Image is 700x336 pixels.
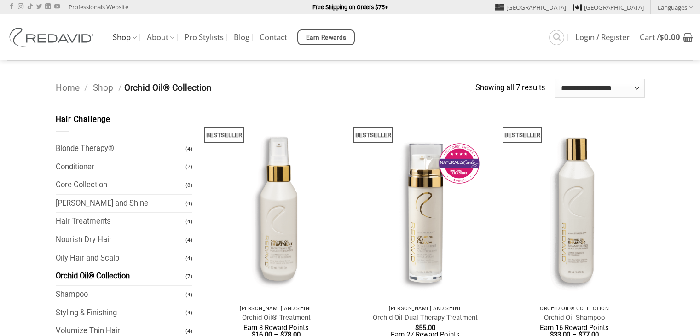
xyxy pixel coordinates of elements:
a: Follow on Instagram [18,4,23,10]
span: Login / Register [575,34,630,41]
nav: Breadcrumb [56,81,476,95]
a: Conditioner [56,158,186,176]
span: (4) [185,305,192,321]
a: Follow on TikTok [27,4,33,10]
span: Earn 8 Reward Points [243,324,309,332]
a: Pro Stylists [185,29,224,46]
a: Languages [658,0,693,14]
a: View cart [640,27,693,47]
p: [PERSON_NAME] and Shine [360,306,491,312]
a: [GEOGRAPHIC_DATA] [573,0,644,14]
a: Login / Register [575,29,630,46]
span: (4) [185,287,192,303]
strong: Free Shipping on Orders $75+ [312,4,388,11]
a: Follow on LinkedIn [45,4,51,10]
span: Cart / [640,34,680,41]
a: Oily Hair and Scalp [56,249,186,267]
span: $ [660,32,664,42]
img: REDAVID Orchid Oil Treatment 90ml [206,114,347,301]
a: Follow on Twitter [36,4,42,10]
bdi: 0.00 [660,32,680,42]
a: Earn Rewards [297,29,355,45]
a: [GEOGRAPHIC_DATA] [495,0,566,14]
a: Follow on Facebook [9,4,14,10]
span: (4) [185,232,192,248]
a: Orchid Oil Dual Therapy Treatment [373,313,478,322]
a: About [147,29,174,46]
a: Styling & Finishing [56,304,186,322]
a: Shop [93,82,113,93]
span: / [118,82,122,93]
img: REDAVID Salon Products | United States [7,28,99,47]
a: Follow on YouTube [54,4,60,10]
a: Contact [260,29,287,46]
a: Orchid Oil Shampoo [544,313,605,322]
span: $ [415,324,419,332]
img: REDAVID Orchid Oil Shampoo [504,114,645,301]
select: Shop order [555,79,645,97]
span: (4) [185,214,192,230]
a: Shampoo [56,286,186,304]
img: REDAVID Orchid Oil Dual Therapy ~ Award Winning Curl Care [355,114,496,301]
a: Core Collection [56,176,186,194]
span: (7) [185,268,192,284]
a: Hair Treatments [56,213,186,231]
span: (7) [185,159,192,175]
a: Shop [113,29,137,46]
p: [PERSON_NAME] and Shine [211,306,342,312]
p: Orchid Oil® Collection [509,306,640,312]
span: (4) [185,141,192,157]
a: Home [56,82,80,93]
a: Blog [234,29,249,46]
a: Orchid Oil® Collection [56,267,186,285]
span: Earn Rewards [306,33,347,43]
a: Orchid Oil® Treatment [242,313,311,322]
a: Nourish Dry Hair [56,231,186,249]
bdi: 55.00 [415,324,435,332]
span: / [84,82,88,93]
span: Earn 16 Reward Points [540,324,609,332]
span: (4) [185,250,192,266]
a: Blonde Therapy® [56,140,186,158]
a: Search [549,30,564,45]
span: (4) [185,196,192,212]
p: Showing all 7 results [475,82,545,94]
a: [PERSON_NAME] and Shine [56,195,186,213]
span: (8) [185,177,192,193]
span: Hair Challenge [56,115,111,124]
